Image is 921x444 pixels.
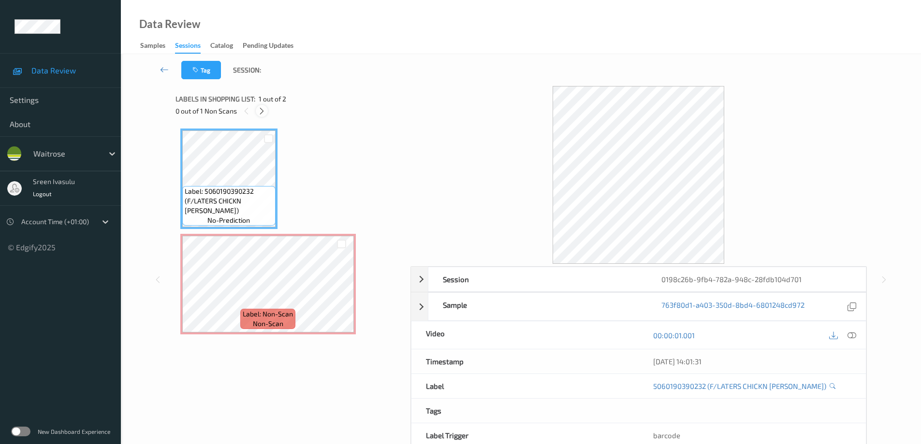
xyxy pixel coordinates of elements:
[411,374,639,398] div: Label
[428,293,647,320] div: Sample
[140,41,165,53] div: Samples
[653,381,826,391] a: 5060190390232 (F/LATERS CHICKN [PERSON_NAME])
[653,330,695,340] a: 00:00:01.001
[243,309,293,319] span: Label: Non-Scan
[140,39,175,53] a: Samples
[175,41,201,54] div: Sessions
[175,39,210,54] a: Sessions
[661,300,804,313] a: 763f80d1-a403-350d-8bd4-6801248cd972
[647,267,865,291] div: 0198c26b-9fb4-782a-948c-28fdb104d701
[411,321,639,349] div: Video
[139,19,200,29] div: Data Review
[185,186,273,215] span: Label: 5060190390232 (F/LATERS CHICKN [PERSON_NAME])
[411,399,639,423] div: Tags
[181,61,221,79] button: Tag
[253,319,283,329] span: non-scan
[233,65,261,75] span: Session:
[210,41,233,53] div: Catalog
[411,267,866,292] div: Session0198c26b-9fb4-782a-948c-28fdb104d701
[428,267,647,291] div: Session
[411,292,866,321] div: Sample763f80d1-a403-350d-8bd4-6801248cd972
[243,41,293,53] div: Pending Updates
[243,39,303,53] a: Pending Updates
[411,349,639,373] div: Timestamp
[175,105,404,117] div: 0 out of 1 Non Scans
[210,39,243,53] a: Catalog
[207,215,250,225] span: no-prediction
[653,357,851,366] div: [DATE] 14:01:31
[175,94,255,104] span: Labels in shopping list:
[259,94,286,104] span: 1 out of 2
